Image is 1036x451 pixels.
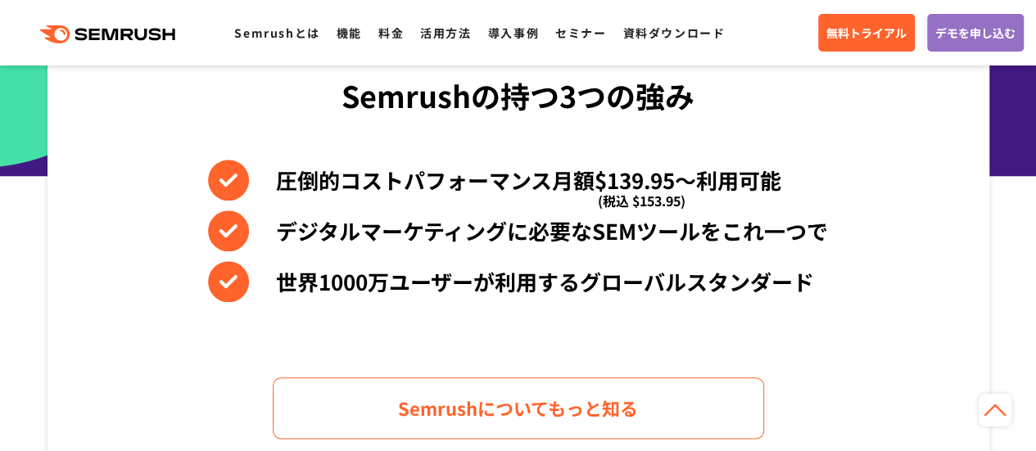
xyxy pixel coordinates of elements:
[622,25,725,41] a: 資料ダウンロード
[420,25,471,41] a: 活用方法
[273,377,764,439] a: Semrushについてもっと知る
[398,394,638,422] span: Semrushについてもっと知る
[818,14,915,52] a: 無料トライアル
[935,24,1016,42] span: デモを申し込む
[337,25,362,41] a: 機能
[208,261,828,302] li: 世界1000万ユーザーが利用するグローバルスタンダード
[488,25,539,41] a: 導入事例
[598,180,685,221] span: (税込 $153.95)
[208,210,828,251] li: デジタルマーケティングに必要なSEMツールをこれ一つで
[234,25,319,41] a: Semrushとは
[342,65,694,125] div: Semrushの持つ3つの強み
[927,14,1024,52] a: デモを申し込む
[378,25,404,41] a: 料金
[555,25,606,41] a: セミナー
[826,24,907,42] span: 無料トライアル
[208,160,828,201] li: 圧倒的コストパフォーマンス月額$139.95〜利用可能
